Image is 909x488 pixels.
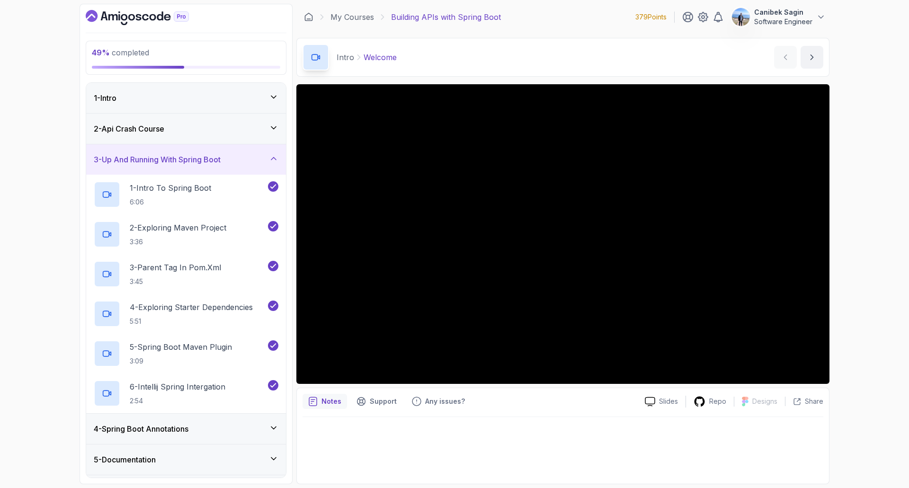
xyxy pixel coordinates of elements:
[130,277,221,286] p: 3:45
[406,394,471,409] button: Feedback button
[330,11,374,23] a: My Courses
[86,10,211,25] a: Dashboard
[774,46,797,69] button: previous content
[130,197,211,207] p: 6:06
[351,394,402,409] button: Support button
[130,317,253,326] p: 5:51
[130,381,225,392] p: 6 - Intellij Spring Intergation
[86,414,286,444] button: 4-Spring Boot Annotations
[94,454,156,465] h3: 5 - Documentation
[86,444,286,475] button: 5-Documentation
[659,397,678,406] p: Slides
[303,394,347,409] button: notes button
[130,182,211,194] p: 1 - Intro To Spring Boot
[94,221,278,248] button: 2-Exploring Maven Project3:36
[130,302,253,313] p: 4 - Exploring Starter Dependencies
[94,340,278,367] button: 5-Spring Boot Maven Plugin3:09
[754,17,812,27] p: Software Engineer
[94,154,221,165] h3: 3 - Up And Running With Spring Boot
[709,397,726,406] p: Repo
[94,301,278,327] button: 4-Exploring Starter Dependencies5:51
[94,123,164,134] h3: 2 - Api Crash Course
[94,261,278,287] button: 3-Parent Tag In pom.xml3:45
[296,84,829,384] iframe: 1 - Hi
[321,397,341,406] p: Notes
[94,181,278,208] button: 1-Intro To Spring Boot6:06
[130,222,226,233] p: 2 - Exploring Maven Project
[391,11,501,23] p: Building APIs with Spring Boot
[92,48,149,57] span: completed
[425,397,465,406] p: Any issues?
[304,12,313,22] a: Dashboard
[805,397,823,406] p: Share
[370,397,397,406] p: Support
[130,237,226,247] p: 3:36
[94,92,116,104] h3: 1 - Intro
[364,52,397,63] p: Welcome
[86,83,286,113] button: 1-Intro
[732,8,750,26] img: user profile image
[801,46,823,69] button: next content
[92,48,110,57] span: 49 %
[94,423,188,435] h3: 4 - Spring Boot Annotations
[785,397,823,406] button: Share
[94,380,278,407] button: 6-Intellij Spring Intergation2:54
[752,397,777,406] p: Designs
[731,8,826,27] button: user profile imageCanibek SaginSoftware Engineer
[86,114,286,144] button: 2-Api Crash Course
[86,144,286,175] button: 3-Up And Running With Spring Boot
[754,8,812,17] p: Canibek Sagin
[130,356,232,366] p: 3:09
[337,52,354,63] p: Intro
[130,396,225,406] p: 2:54
[130,341,232,353] p: 5 - Spring Boot Maven Plugin
[686,396,734,408] a: Repo
[130,262,221,273] p: 3 - Parent Tag In pom.xml
[637,397,686,407] a: Slides
[635,12,667,22] p: 379 Points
